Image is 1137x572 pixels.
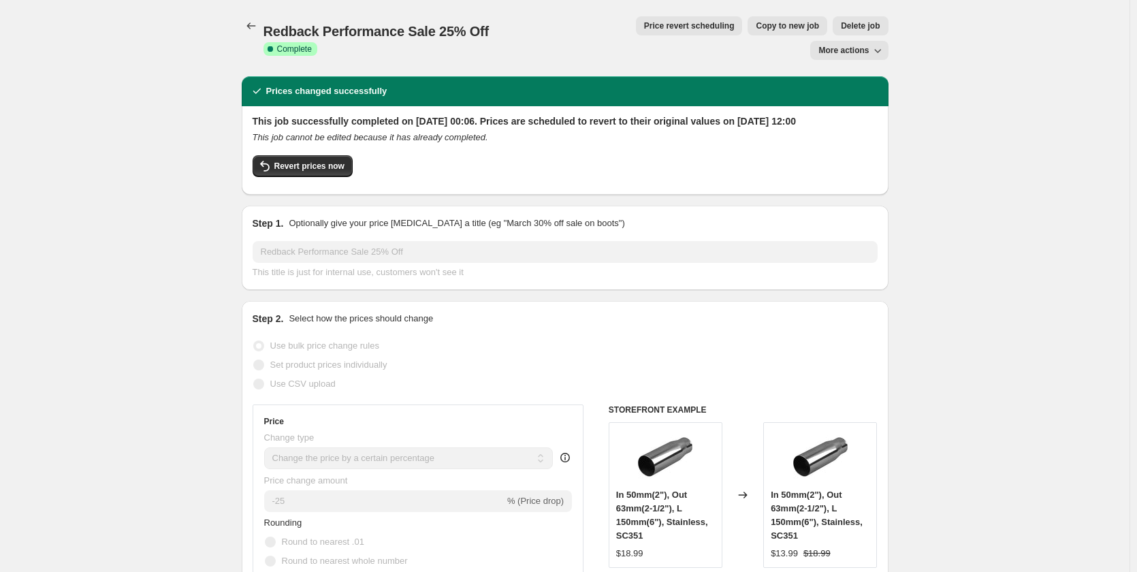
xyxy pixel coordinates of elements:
[253,114,878,128] h2: This job successfully completed on [DATE] 00:06. Prices are scheduled to revert to their original...
[270,340,379,351] span: Use bulk price change rules
[638,430,692,484] img: z220_f620c8c5-6fa1-46ee-9ce4-91e89fce9f31_80x.jpg
[616,490,708,541] span: In 50mm(2"), Out 63mm(2-1/2"), L 150mm(6"), Stainless, SC351
[264,432,315,443] span: Change type
[264,518,302,528] span: Rounding
[270,360,387,370] span: Set product prices individually
[771,547,798,560] div: $13.99
[274,161,345,172] span: Revert prices now
[289,312,433,325] p: Select how the prices should change
[282,537,364,547] span: Round to nearest .01
[289,217,624,230] p: Optionally give your price [MEDICAL_DATA] a title (eg "March 30% off sale on boots")
[803,547,831,560] strike: $18.99
[253,267,464,277] span: This title is just for internal use, customers won't see it
[253,241,878,263] input: 30% off holiday sale
[266,84,387,98] h2: Prices changed successfully
[771,490,863,541] span: In 50mm(2"), Out 63mm(2-1/2"), L 150mm(6"), Stainless, SC351
[253,312,284,325] h2: Step 2.
[644,20,735,31] span: Price revert scheduling
[264,490,505,512] input: -15
[756,20,819,31] span: Copy to new job
[558,451,572,464] div: help
[264,475,348,486] span: Price change amount
[810,41,888,60] button: More actions
[616,547,643,560] div: $18.99
[507,496,564,506] span: % (Price drop)
[748,16,827,35] button: Copy to new job
[263,24,490,39] span: Redback Performance Sale 25% Off
[242,16,261,35] button: Price change jobs
[253,132,488,142] i: This job cannot be edited because it has already completed.
[636,16,743,35] button: Price revert scheduling
[282,556,408,566] span: Round to nearest whole number
[609,404,878,415] h6: STOREFRONT EXAMPLE
[253,155,353,177] button: Revert prices now
[818,45,869,56] span: More actions
[841,20,880,31] span: Delete job
[793,430,848,484] img: z220_f620c8c5-6fa1-46ee-9ce4-91e89fce9f31_80x.jpg
[253,217,284,230] h2: Step 1.
[833,16,888,35] button: Delete job
[264,416,284,427] h3: Price
[277,44,312,54] span: Complete
[270,379,336,389] span: Use CSV upload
